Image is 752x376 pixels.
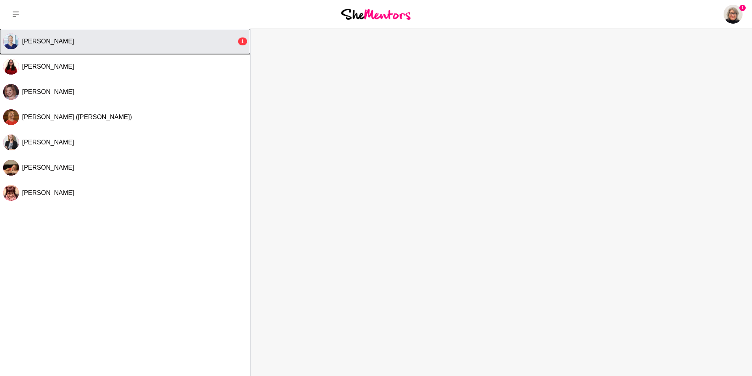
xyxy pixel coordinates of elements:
img: K [3,84,19,100]
img: T [3,34,19,49]
div: Sarah Vizer [3,160,19,176]
span: [PERSON_NAME] [22,164,74,171]
a: Bree Day1 [724,5,743,24]
img: J [3,135,19,150]
div: Krystle Northover [3,84,19,100]
div: Lidija McInnes [3,59,19,75]
span: 1 [739,5,746,11]
div: Clarissa Hirst (Riss) [3,109,19,125]
span: [PERSON_NAME] ([PERSON_NAME]) [22,114,132,120]
img: S [3,160,19,176]
span: [PERSON_NAME] [22,139,74,146]
div: Jodie Coomer [3,135,19,150]
img: She Mentors Logo [341,9,411,19]
div: 1 [238,37,247,45]
img: C [3,109,19,125]
div: Mel Stibbs [3,185,19,201]
div: Tammie McDonald [3,34,19,49]
span: [PERSON_NAME] [22,189,74,196]
span: [PERSON_NAME] [22,63,74,70]
span: [PERSON_NAME] [22,38,74,45]
span: [PERSON_NAME] [22,88,74,95]
img: L [3,59,19,75]
img: Bree Day [724,5,743,24]
img: M [3,185,19,201]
